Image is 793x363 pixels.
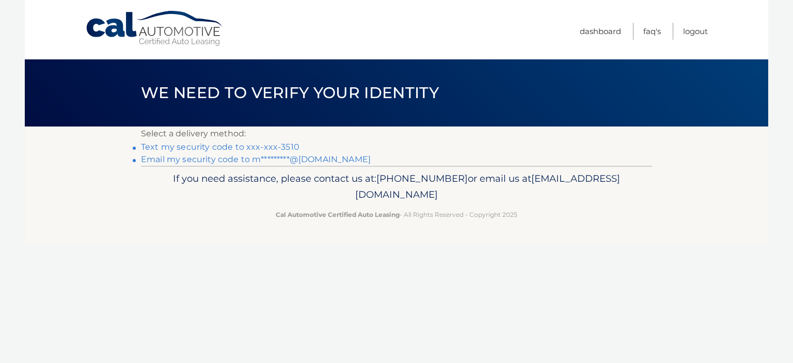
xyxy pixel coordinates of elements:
p: Select a delivery method: [141,127,652,141]
span: [PHONE_NUMBER] [376,172,468,184]
a: Logout [683,23,708,40]
a: Cal Automotive [85,10,225,47]
strong: Cal Automotive Certified Auto Leasing [276,211,400,218]
p: - All Rights Reserved - Copyright 2025 [148,209,645,220]
a: Text my security code to xxx-xxx-3510 [141,142,299,152]
a: Email my security code to m*********@[DOMAIN_NAME] [141,154,371,164]
a: FAQ's [643,23,661,40]
p: If you need assistance, please contact us at: or email us at [148,170,645,203]
a: Dashboard [580,23,621,40]
span: We need to verify your identity [141,83,439,102]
